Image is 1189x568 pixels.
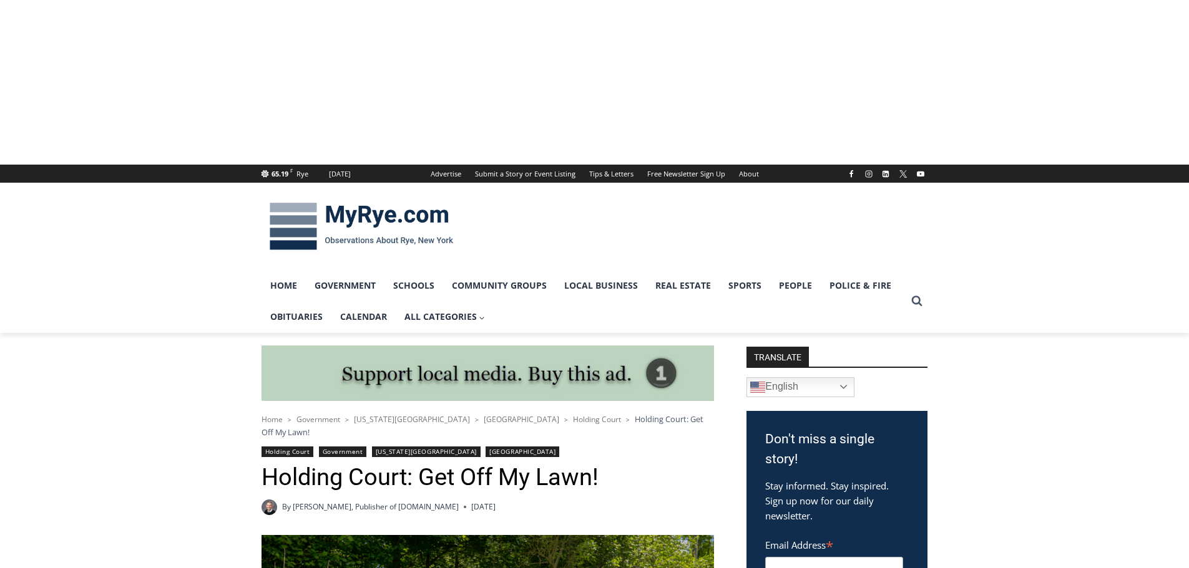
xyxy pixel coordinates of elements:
[404,310,486,324] span: All Categories
[331,301,396,332] a: Calendar
[720,270,770,301] a: Sports
[262,446,314,457] a: Holding Court
[424,165,766,183] nav: Secondary Navigation
[913,166,928,181] a: YouTube
[424,165,468,183] a: Advertise
[272,169,288,178] span: 65.19
[844,166,859,181] a: Facebook
[770,270,821,301] a: People
[262,414,283,425] a: Home
[821,270,900,301] a: Police & Fire
[282,501,291,513] span: By
[647,270,720,301] a: Real Estate
[396,301,494,332] a: All Categories
[262,463,714,492] h1: Holding Court: Get Off My Lawn!
[626,415,630,424] span: >
[262,194,461,259] img: MyRye.com
[262,301,331,332] a: Obituaries
[262,270,906,333] nav: Primary Navigation
[319,446,366,457] a: Government
[372,446,481,457] a: [US_STATE][GEOGRAPHIC_DATA]
[288,415,291,424] span: >
[262,270,306,301] a: Home
[262,345,714,402] img: support local media, buy this ad
[564,415,568,424] span: >
[896,166,911,181] a: X
[354,414,470,425] a: [US_STATE][GEOGRAPHIC_DATA]
[573,414,621,425] a: Holding Court
[765,532,903,555] label: Email Address
[468,165,582,183] a: Submit a Story or Event Listing
[750,380,765,395] img: en
[640,165,732,183] a: Free Newsletter Sign Up
[384,270,443,301] a: Schools
[262,499,277,515] a: Author image
[306,270,384,301] a: Government
[878,166,893,181] a: Linkedin
[296,168,308,180] div: Rye
[293,501,459,512] a: [PERSON_NAME], Publisher of [DOMAIN_NAME]
[443,270,555,301] a: Community Groups
[906,290,928,312] button: View Search Form
[484,414,559,425] a: [GEOGRAPHIC_DATA]
[290,167,293,174] span: F
[329,168,351,180] div: [DATE]
[555,270,647,301] a: Local Business
[746,347,809,367] strong: TRANSLATE
[296,414,340,425] a: Government
[262,413,714,438] nav: Breadcrumbs
[861,166,876,181] a: Instagram
[345,415,349,424] span: >
[582,165,640,183] a: Tips & Letters
[475,415,479,424] span: >
[746,377,854,397] a: English
[765,478,909,523] p: Stay informed. Stay inspired. Sign up now for our daily newsletter.
[486,446,559,457] a: [GEOGRAPHIC_DATA]
[765,430,909,469] h3: Don't miss a single story!
[471,501,496,513] time: [DATE]
[732,165,766,183] a: About
[262,413,703,437] span: Holding Court: Get Off My Lawn!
